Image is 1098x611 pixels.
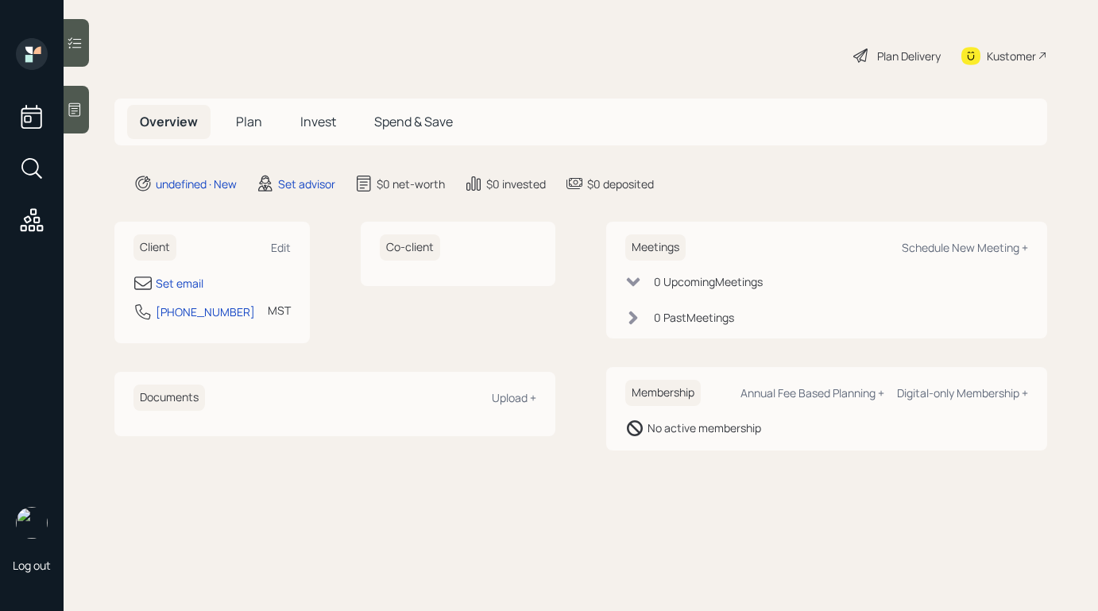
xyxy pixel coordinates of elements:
[654,309,734,326] div: 0 Past Meeting s
[740,385,884,400] div: Annual Fee Based Planning +
[300,113,336,130] span: Invest
[902,240,1028,255] div: Schedule New Meeting +
[625,380,701,406] h6: Membership
[236,113,262,130] span: Plan
[377,176,445,192] div: $0 net-worth
[877,48,941,64] div: Plan Delivery
[486,176,546,192] div: $0 invested
[987,48,1036,64] div: Kustomer
[156,304,255,320] div: [PHONE_NUMBER]
[268,302,291,319] div: MST
[133,385,205,411] h6: Documents
[648,420,761,436] div: No active membership
[16,507,48,539] img: robby-grisanti-headshot.png
[374,113,453,130] span: Spend & Save
[380,234,440,261] h6: Co-client
[156,176,237,192] div: undefined · New
[156,275,203,292] div: Set email
[140,113,198,130] span: Overview
[271,240,291,255] div: Edit
[492,390,536,405] div: Upload +
[654,273,763,290] div: 0 Upcoming Meeting s
[587,176,654,192] div: $0 deposited
[625,234,686,261] h6: Meetings
[133,234,176,261] h6: Client
[13,558,51,573] div: Log out
[278,176,335,192] div: Set advisor
[897,385,1028,400] div: Digital-only Membership +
